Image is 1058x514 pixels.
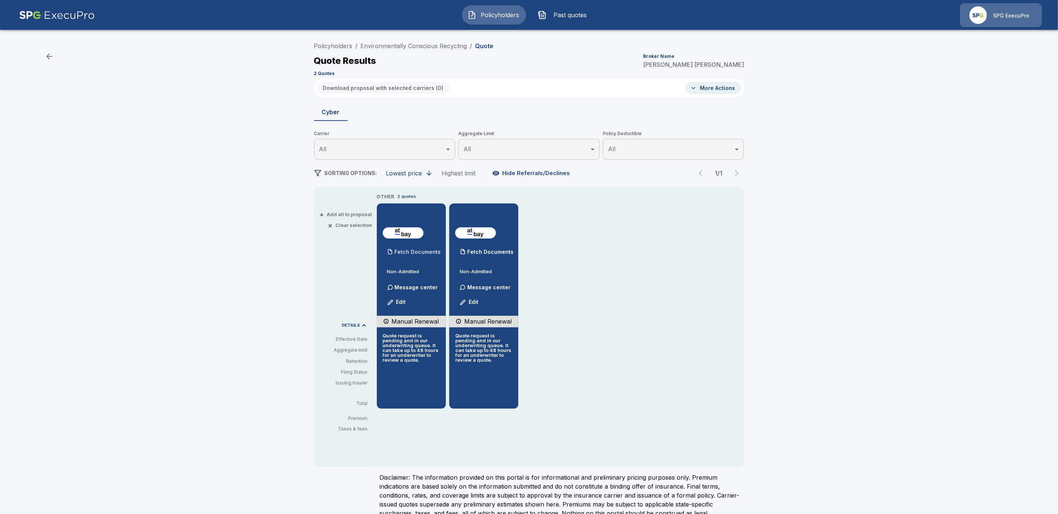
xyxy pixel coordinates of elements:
[314,71,335,76] p: 2 Quotes
[460,269,512,274] p: Non-Admitted
[320,347,368,353] p: Aggregate limit
[320,380,368,386] p: Issuing Insurer
[392,317,439,326] p: Manual Renewal
[320,336,368,343] p: Effective Date
[386,227,421,239] img: atbaycybersurplus
[993,12,1029,19] p: SPG ExecuPro
[464,317,512,326] p: Manual Renewal
[325,170,377,176] span: SORTING OPTIONS:
[458,227,493,239] img: atbaycybersurplus
[455,333,512,362] p: Quote request is pending and in our underwriting queue. It can take up to 48 hours for an underwr...
[442,169,476,177] div: Highest limit
[320,427,374,431] p: Taxes & fees
[643,54,675,59] p: Broker Name
[314,42,353,50] a: Policyholders
[19,3,95,27] img: AA Logo
[386,169,422,177] div: Lowest price
[398,193,400,200] p: 2
[462,5,526,25] button: Policyholders IconPolicyholders
[356,41,358,50] li: /
[320,212,324,217] span: +
[320,416,374,421] p: Premium
[960,3,1042,27] a: Agency IconSPG ExecuPro
[402,193,416,200] p: quotes
[457,295,482,310] button: Edit
[608,145,615,153] span: All
[463,145,471,153] span: All
[384,295,410,310] button: Edit
[532,5,596,25] button: Past quotes IconPast quotes
[550,10,591,19] span: Past quotes
[342,323,360,327] p: DETAILS
[317,82,450,94] button: Download proposal with selected carriers (0)
[468,10,477,19] img: Policyholders Icon
[491,166,573,180] button: Hide Referrals/Declines
[467,249,514,255] p: Fetch Documents
[538,10,547,19] img: Past quotes Icon
[314,130,456,137] span: Carrier
[395,283,438,291] p: Message center
[314,103,348,121] button: Cyber
[458,130,600,137] span: Aggregate Limit
[383,333,440,362] p: Quote request is pending and in our underwriting queue. It can take up to 48 hours for an underwr...
[321,212,372,217] button: +Add all to proposal
[328,223,333,228] span: ×
[320,369,368,376] p: Filing Status
[395,249,441,255] p: Fetch Documents
[711,170,726,176] p: 1 / 1
[361,42,467,50] a: Environmentally Conscious Recycling
[467,283,511,291] p: Message center
[603,130,744,137] span: Policy Deductible
[470,41,472,50] li: /
[314,56,376,65] p: Quote Results
[330,223,372,228] button: ×Clear selection
[320,401,374,406] p: Total
[320,358,368,365] p: Retention
[377,193,395,200] p: OTHER
[643,62,744,68] p: [PERSON_NAME] [PERSON_NAME]
[685,82,741,94] button: More Actions
[969,6,987,24] img: Agency Icon
[319,145,327,153] span: All
[387,269,440,274] p: Non-Admitted
[480,10,521,19] span: Policyholders
[314,41,494,50] nav: breadcrumb
[475,43,494,49] p: Quote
